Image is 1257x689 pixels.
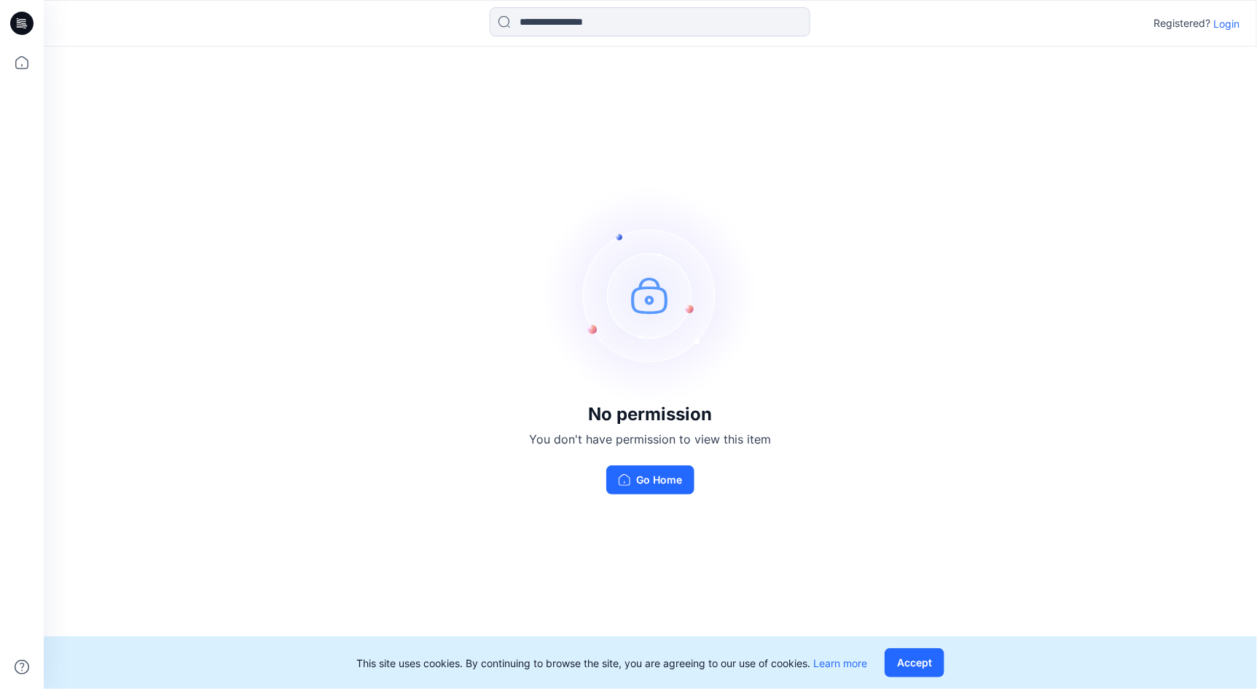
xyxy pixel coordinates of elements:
button: Go Home [606,465,694,495]
button: Accept [885,648,944,677]
p: Login [1213,16,1240,31]
a: Learn more [813,657,867,669]
p: You don't have permission to view this item [530,430,772,448]
p: This site uses cookies. By continuing to browse the site, you are agreeing to our use of cookies. [356,655,867,671]
p: Registered? [1154,15,1210,32]
img: no-perm.svg [541,186,760,404]
h3: No permission [530,404,772,425]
